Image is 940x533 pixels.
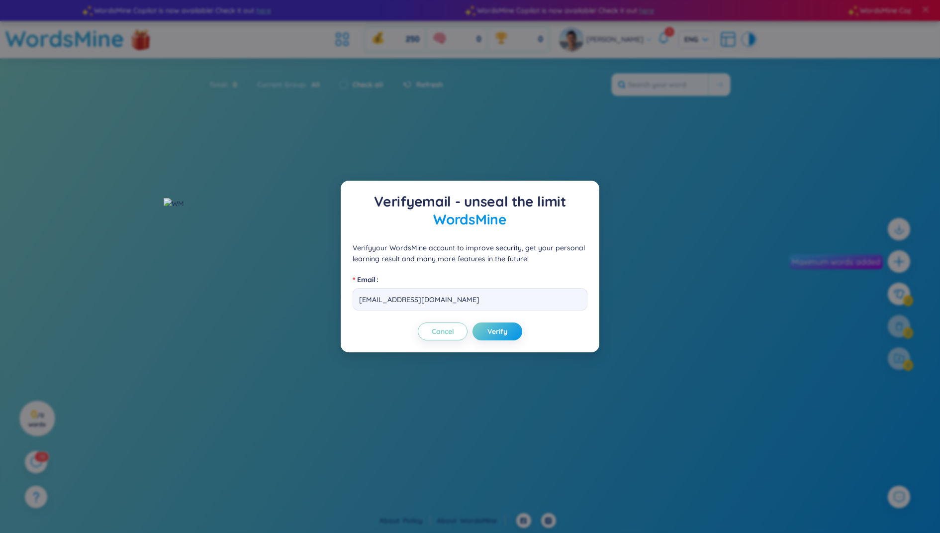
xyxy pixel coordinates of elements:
span: Cancel [432,326,454,336]
button: Verify [472,322,522,340]
img: tab_keywords_by_traffic_grey.svg [99,58,107,66]
div: Domain: [DOMAIN_NAME] [26,26,109,34]
button: Cancel [418,322,468,340]
input: Email [353,288,587,311]
p: Verify your WordsMine account to improve security, get your personal learning result and many mor... [353,242,587,264]
img: logo_orange.svg [16,16,24,24]
p: Verify email - unseal the limit [353,193,587,228]
img: tab_domain_overview_orange.svg [27,58,35,66]
div: v 4.0.25 [28,16,49,24]
label: Email [353,272,382,288]
div: Domain Overview [38,59,89,65]
span: Verify [487,326,507,336]
img: website_grey.svg [16,26,24,34]
span: WordsMine [433,211,506,228]
div: Keywords by Traffic [110,59,168,65]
